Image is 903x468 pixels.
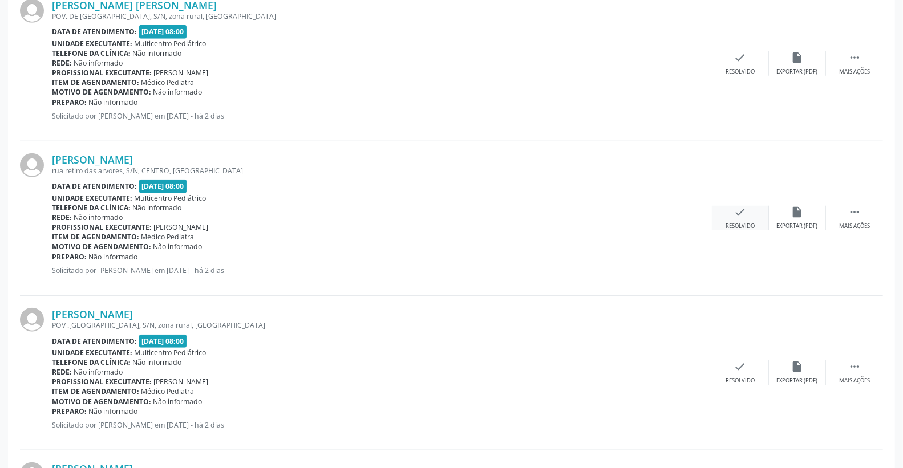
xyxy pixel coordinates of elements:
span: Não informado [133,48,182,58]
b: Motivo de agendamento: [52,87,151,97]
b: Rede: [52,367,72,377]
span: Não informado [153,242,203,251]
a: [PERSON_NAME] [52,308,133,320]
i: check [734,206,747,218]
p: Solicitado por [PERSON_NAME] em [DATE] - há 2 dias [52,266,712,275]
i: check [734,360,747,373]
span: Não informado [89,406,138,416]
div: Exportar (PDF) [777,222,818,230]
p: Solicitado por [PERSON_NAME] em [DATE] - há 2 dias [52,111,712,121]
i:  [848,206,861,218]
span: [DATE] 08:00 [139,25,187,38]
b: Data de atendimento: [52,336,137,346]
span: Médico Pediatra [141,232,195,242]
span: [PERSON_NAME] [154,68,209,78]
span: Multicentro Pediátrico [135,348,206,357]
b: Preparo: [52,97,87,107]
b: Item de agendamento: [52,232,139,242]
span: [DATE] 08:00 [139,180,187,193]
b: Preparo: [52,252,87,262]
b: Data de atendimento: [52,181,137,191]
b: Unidade executante: [52,39,132,48]
div: POV .[GEOGRAPHIC_DATA], S/N, zona rural, [GEOGRAPHIC_DATA] [52,320,712,330]
span: Não informado [74,367,123,377]
b: Profissional executante: [52,222,152,232]
b: Profissional executante: [52,377,152,386]
b: Telefone da clínica: [52,357,131,367]
b: Motivo de agendamento: [52,242,151,251]
div: Exportar (PDF) [777,68,818,76]
i:  [848,360,861,373]
span: Não informado [74,58,123,68]
span: Não informado [89,252,138,262]
span: Não informado [153,397,203,406]
div: Resolvido [726,68,755,76]
b: Preparo: [52,406,87,416]
span: Multicentro Pediátrico [135,39,206,48]
b: Unidade executante: [52,193,132,203]
span: Não informado [153,87,203,97]
span: Não informado [133,357,182,367]
i: insert_drive_file [791,51,804,64]
b: Rede: [52,58,72,68]
span: Médico Pediatra [141,78,195,87]
span: Multicentro Pediátrico [135,193,206,203]
b: Motivo de agendamento: [52,397,151,406]
div: Mais ações [839,68,870,76]
b: Unidade executante: [52,348,132,357]
b: Telefone da clínica: [52,203,131,213]
span: [DATE] 08:00 [139,335,187,348]
b: Rede: [52,213,72,222]
span: Médico Pediatra [141,386,195,396]
span: Não informado [133,203,182,213]
span: Não informado [89,97,138,107]
i: insert_drive_file [791,206,804,218]
span: [PERSON_NAME] [154,377,209,386]
div: Resolvido [726,222,755,230]
b: Profissional executante: [52,68,152,78]
b: Telefone da clínica: [52,48,131,58]
div: Mais ações [839,222,870,230]
img: img [20,153,44,177]
p: Solicitado por [PERSON_NAME] em [DATE] - há 2 dias [52,420,712,430]
div: Resolvido [726,377,755,385]
span: [PERSON_NAME] [154,222,209,232]
b: Data de atendimento: [52,27,137,36]
div: Exportar (PDF) [777,377,818,385]
i: check [734,51,747,64]
i: insert_drive_file [791,360,804,373]
a: [PERSON_NAME] [52,153,133,166]
img: img [20,308,44,332]
b: Item de agendamento: [52,386,139,396]
div: POV. DE [GEOGRAPHIC_DATA], S/N, zona rural, [GEOGRAPHIC_DATA] [52,11,712,21]
div: rua retiro das arvores, S/N, CENTRO, [GEOGRAPHIC_DATA] [52,166,712,176]
span: Não informado [74,213,123,222]
i:  [848,51,861,64]
div: Mais ações [839,377,870,385]
b: Item de agendamento: [52,78,139,87]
